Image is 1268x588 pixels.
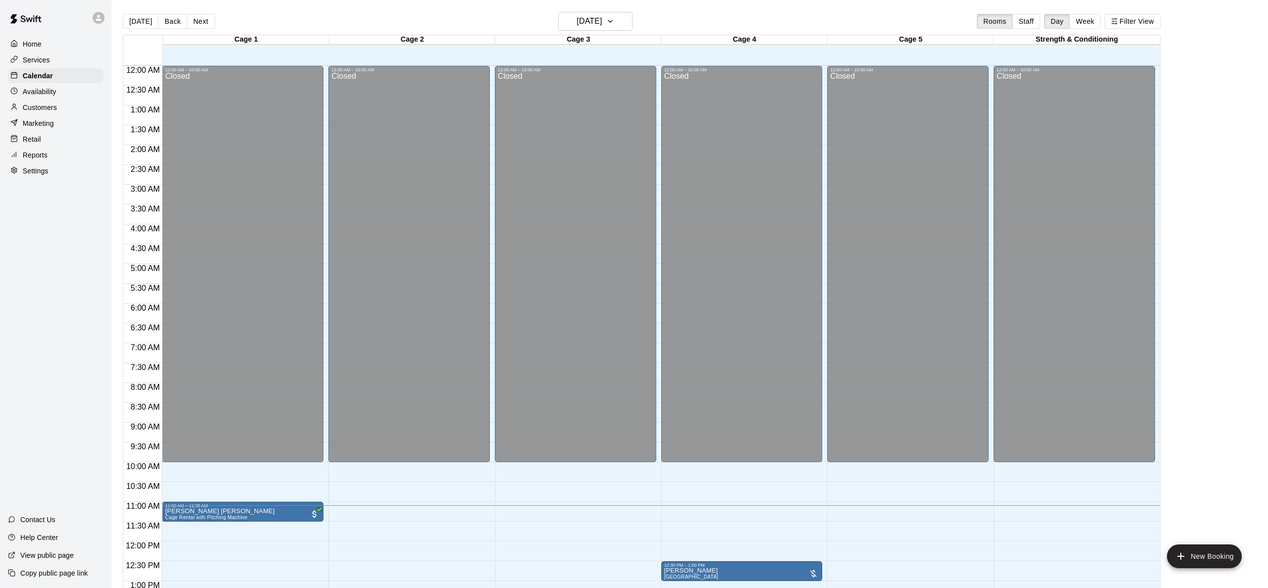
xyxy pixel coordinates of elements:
div: Cage 4 [662,35,828,45]
button: [DATE] [558,12,633,31]
p: Copy public page link [20,568,88,578]
span: 6:30 AM [128,323,162,332]
div: 12:00 AM – 10:00 AM: Closed [661,66,823,462]
span: 1:00 AM [128,106,162,114]
a: Calendar [8,68,104,83]
div: 12:30 PM – 1:00 PM [664,563,820,568]
div: Closed [165,72,320,466]
a: Home [8,37,104,52]
p: Contact Us [20,515,55,525]
p: Reports [23,150,48,160]
button: add [1167,544,1242,568]
div: Closed [331,72,487,466]
p: Availability [23,87,56,97]
span: 9:00 AM [128,423,162,431]
span: 3:30 AM [128,205,162,213]
button: Rooms [977,14,1012,29]
button: Week [1069,14,1101,29]
p: Home [23,39,42,49]
div: 12:00 AM – 10:00 AM [331,67,487,72]
div: 12:00 AM – 10:00 AM [830,67,986,72]
span: 11:00 AM [124,502,162,510]
a: Availability [8,84,104,99]
div: 12:00 AM – 10:00 AM: Closed [827,66,989,462]
div: 11:00 AM – 11:30 AM [165,503,320,508]
span: 6:00 AM [128,304,162,312]
span: 2:00 AM [128,145,162,154]
button: Back [158,14,187,29]
button: Day [1044,14,1070,29]
button: [DATE] [123,14,158,29]
div: Cage 2 [329,35,495,45]
div: 12:00 AM – 10:00 AM [498,67,653,72]
span: 7:30 AM [128,363,162,372]
span: 12:00 PM [123,541,162,550]
a: Reports [8,148,104,162]
span: 12:00 AM [124,66,162,74]
button: Next [187,14,214,29]
h6: [DATE] [577,14,602,28]
span: 8:00 AM [128,383,162,391]
div: 12:00 AM – 10:00 AM [664,67,820,72]
span: 11:30 AM [124,522,162,530]
a: Marketing [8,116,104,131]
span: All customers have paid [310,509,319,519]
span: 10:00 AM [124,462,162,471]
span: 1:30 AM [128,125,162,134]
span: 8:30 AM [128,403,162,411]
a: Services [8,53,104,67]
span: Cage Rental with Pitching Machine [165,515,247,520]
p: Marketing [23,118,54,128]
button: Filter View [1105,14,1160,29]
p: Services [23,55,50,65]
div: 12:00 AM – 10:00 AM [165,67,320,72]
span: 7:00 AM [128,343,162,352]
div: Strength & Conditioning [994,35,1160,45]
span: [GEOGRAPHIC_DATA] [664,574,719,580]
div: 12:00 AM – 10:00 AM: Closed [495,66,656,462]
span: 3:00 AM [128,185,162,193]
span: 12:30 PM [123,561,162,570]
span: 10:30 AM [124,482,162,490]
p: View public page [20,550,74,560]
div: Cage 3 [495,35,661,45]
span: 4:30 AM [128,244,162,253]
p: Help Center [20,533,58,542]
div: 12:00 AM – 10:00 AM: Closed [994,66,1155,462]
button: Staff [1012,14,1041,29]
a: Retail [8,132,104,147]
div: Closed [830,72,986,466]
p: Calendar [23,71,53,81]
div: 12:00 AM – 10:00 AM [997,67,1152,72]
span: 5:00 AM [128,264,162,272]
div: Cage 5 [828,35,994,45]
a: Customers [8,100,104,115]
span: 2:30 AM [128,165,162,173]
div: Closed [498,72,653,466]
span: 9:30 AM [128,442,162,451]
div: Closed [997,72,1152,466]
span: 12:30 AM [124,86,162,94]
p: Customers [23,103,57,112]
span: 5:30 AM [128,284,162,292]
div: Closed [664,72,820,466]
div: 12:00 AM – 10:00 AM: Closed [328,66,490,462]
p: Retail [23,134,41,144]
p: Settings [23,166,49,176]
a: Settings [8,163,104,178]
span: 4:00 AM [128,224,162,233]
div: Cage 1 [163,35,329,45]
div: 11:00 AM – 11:30 AM: John Jr. Kessler [162,502,323,522]
div: 12:00 AM – 10:00 AM: Closed [162,66,323,462]
div: 12:30 PM – 1:00 PM: Jennifer Gerstenmaier [661,561,823,581]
